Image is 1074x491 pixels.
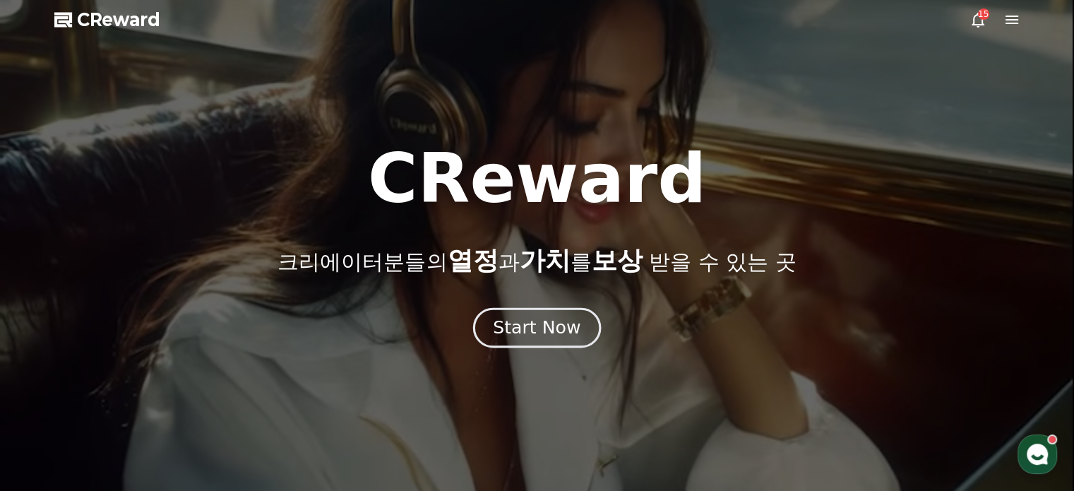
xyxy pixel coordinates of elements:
span: 보상 [591,246,642,275]
div: Start Now [493,316,580,340]
a: CReward [54,8,160,31]
h1: CReward [368,145,706,213]
span: CReward [77,8,160,31]
a: 15 [969,11,986,28]
span: 가치 [519,246,570,275]
a: 설정 [182,374,271,409]
div: 15 [978,8,989,20]
a: Start Now [476,323,598,336]
span: 열정 [447,246,498,275]
span: 대화 [129,396,146,407]
span: 설정 [218,395,235,406]
span: 홈 [44,395,53,406]
a: 대화 [93,374,182,409]
a: 홈 [4,374,93,409]
p: 크리에이터분들의 과 를 받을 수 있는 곳 [278,247,796,275]
button: Start Now [473,307,601,348]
